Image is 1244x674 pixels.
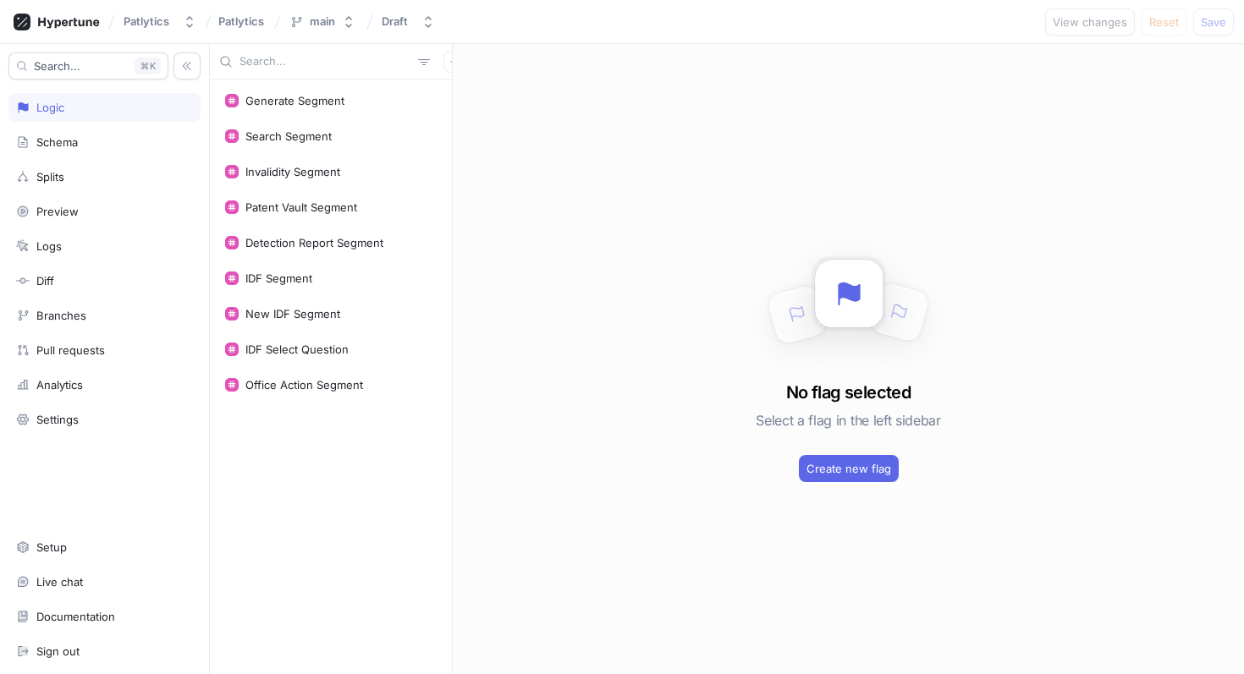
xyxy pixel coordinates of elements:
div: Splits [36,170,64,184]
button: Search...K [8,52,168,79]
input: Search... [239,53,411,70]
div: Office Action Segment [245,378,363,392]
div: Setup [36,540,67,554]
div: Logs [36,239,62,253]
div: IDF Segment [245,271,312,285]
span: Search... [34,61,80,71]
div: Branches [36,309,86,322]
div: Invalidity Segment [245,165,340,178]
div: K [135,58,161,74]
span: Reset [1149,17,1179,27]
div: main [310,14,335,29]
div: Draft [382,14,408,29]
button: Reset [1142,8,1186,36]
div: Settings [36,413,79,426]
span: View changes [1053,17,1127,27]
div: Sign out [36,644,80,658]
div: Pull requests [36,343,105,357]
span: Patlytics [218,15,264,27]
div: Analytics [36,378,83,392]
button: Create new flag [799,455,899,482]
span: Save [1201,17,1226,27]
div: Generate Segment [245,94,344,107]
div: Documentation [36,610,115,623]
button: Save [1193,8,1234,36]
h3: No flag selected [786,380,911,405]
span: Create new flag [806,463,891,474]
div: Detection Report Segment [245,236,383,249]
button: main [283,8,362,36]
div: IDF Select Question [245,342,349,356]
button: Draft [375,8,442,36]
button: Patlytics [117,8,203,36]
div: Preview [36,205,79,218]
div: Logic [36,101,64,114]
button: View changes [1045,8,1135,36]
div: Diff [36,274,54,288]
a: Documentation [8,602,201,631]
div: Search Segment [245,129,332,143]
div: Patlytics [124,14,169,29]
div: Patent Vault Segment [245,200,357,214]
div: New IDF Segment [245,307,340,321]
h5: Select a flag in the left sidebar [756,405,940,436]
div: Schema [36,135,78,149]
div: Live chat [36,575,83,589]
